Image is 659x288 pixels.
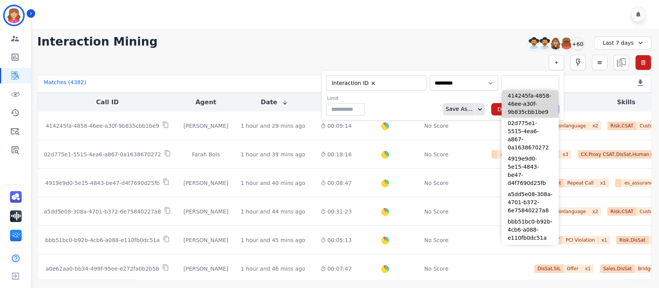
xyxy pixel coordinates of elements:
span: x 1 [598,236,610,244]
div: No Score [424,265,449,273]
li: 02d775e1-5515-4ea6-a867-0a1638670272 [501,118,559,153]
label: Limit [327,95,365,102]
p: bbb51bc0-b92b-4cb6-a088-e110fb0dc51a [45,236,160,244]
span: x 1 [597,179,609,187]
span: x 2 [589,122,601,130]
div: Save As... [442,103,472,115]
div: 00:18:16 [320,151,352,158]
ul: selected options [503,79,557,87]
div: No Score [424,151,449,158]
div: [PERSON_NAME] [183,208,228,215]
p: a5dd5e08-308a-4701-b372-6e75840227a8 [44,208,161,215]
div: [PERSON_NAME] [183,265,228,273]
p: a0e62aa0-bb34-499f-95ee-e272fa0b2b58 [46,265,159,273]
li: a5dd5e08-308a-4701-b372-6e75840227a8 [501,189,559,216]
div: [PERSON_NAME] [183,179,228,187]
button: Agent [195,98,216,107]
span: Repeat Call [564,179,597,187]
div: 00:07:47 [320,265,352,273]
span: Risk,CSAT [607,122,637,130]
li: 414245fa-4858-46ee-a30f-9b835cbb1be9 [501,90,559,118]
div: [PERSON_NAME] [183,236,228,244]
button: Skills [617,98,635,107]
div: Last 7 days [594,36,651,49]
span: es_assurancestatement [498,150,559,159]
li: Interaction ID [329,80,379,87]
li: a0e62aa0-bb34-499f-95ee-e272fa0b2b58 [501,244,559,271]
div: 00:09:14 [320,122,352,130]
ul: selected options [328,78,422,88]
button: Remove Interaction ID [370,80,376,86]
p: 4919e9d0-5e15-4843-be47-d4f7690d25fb [45,179,159,187]
span: Risk,DisSat [616,236,648,244]
div: 1 hour and 29 mins ago [241,122,305,130]
div: No Score [424,122,449,130]
span: Sales,DisSat [600,264,635,273]
span: x 3 [559,150,571,159]
div: 1 hour and 44 mins ago [241,208,305,215]
span: PCI Violation [562,236,598,244]
h1: Interaction Mining [37,35,158,49]
span: Offer [564,264,582,273]
li: 4919e9d0-5e15-4843-be47-d4f7690d25fb [501,153,559,189]
div: 00:08:47 [320,179,352,187]
p: 414245fa-4858-46ee-a30f-9b835cbb1be9 [46,122,159,130]
div: No Score [424,208,449,215]
div: No Score [424,179,449,187]
div: 1 hour and 39 mins ago [241,151,305,158]
div: 1 hour and 46 mins ago [241,265,305,273]
div: 00:05:13 [320,236,352,244]
div: Farah Bois [183,151,228,158]
div: 00:31:23 [320,208,352,215]
span: Risk,CSAT [607,207,637,216]
div: Matches ( 4382 ) [44,78,86,89]
div: 1 hour and 45 mins ago [241,236,305,244]
div: 1 hour and 40 mins ago [241,179,305,187]
div: No Score [424,236,449,244]
span: x 1 [582,264,594,273]
div: [PERSON_NAME] [183,122,228,130]
img: Bordered avatar [5,6,23,25]
button: Date [261,98,288,107]
span: DisSat,SIL [534,264,564,273]
p: 02d775e1-5515-4ea6-a867-0a1638670272 [44,151,161,158]
li: bbb51bc0-b92b-4cb6-a088-e110fb0dc51a [501,216,559,244]
button: Call ID [96,98,119,107]
button: Delete [491,103,521,115]
div: +60 [571,37,584,50]
span: x 2 [589,207,601,216]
